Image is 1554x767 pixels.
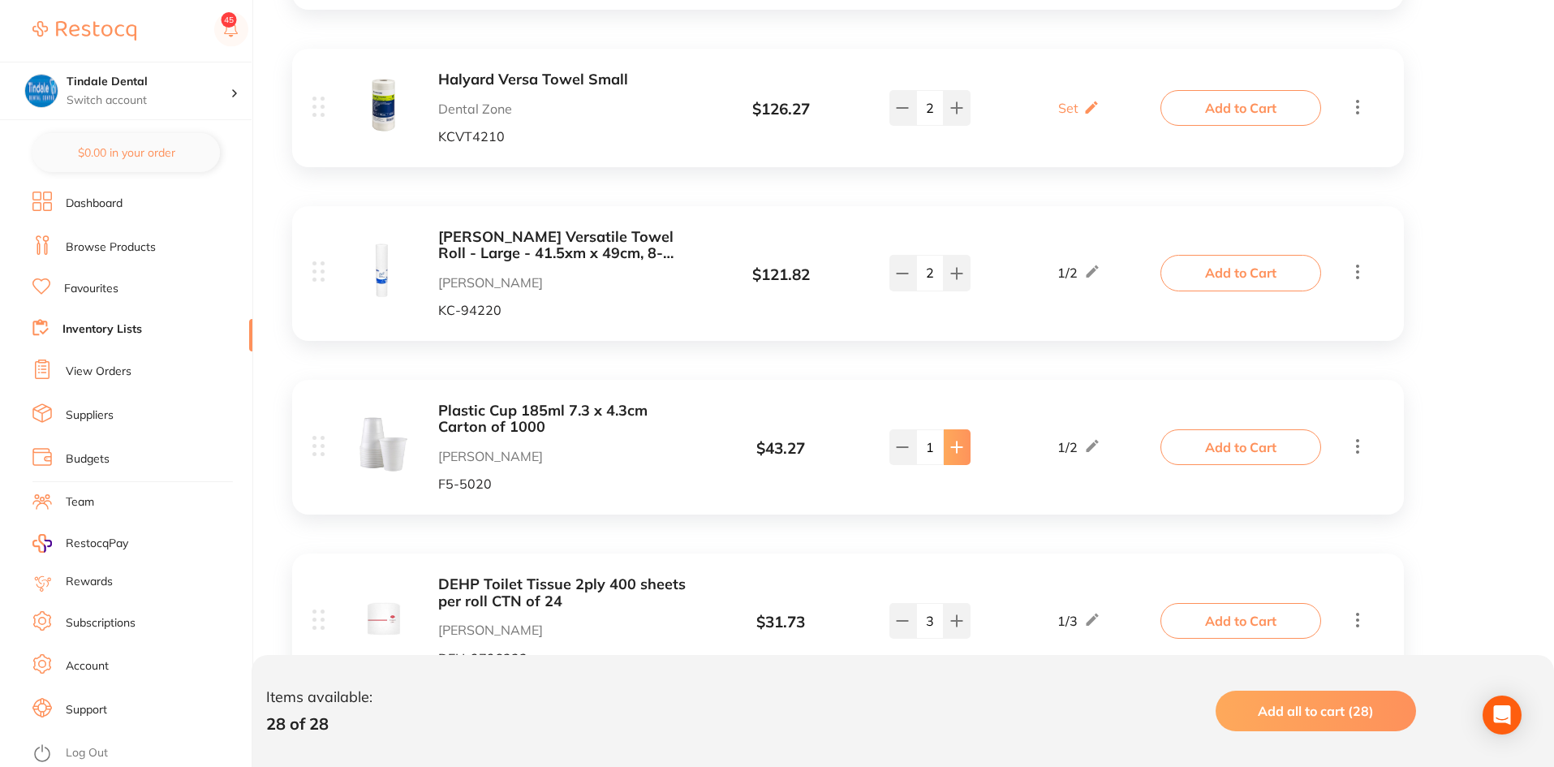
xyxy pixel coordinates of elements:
[62,321,142,338] a: Inventory Lists
[67,93,230,109] p: Switch account
[1160,603,1321,639] button: Add to Cart
[355,416,412,473] img: anBn
[438,275,695,290] p: [PERSON_NAME]
[32,534,52,553] img: RestocqPay
[438,101,695,116] p: Dental Zone
[292,206,1404,341] div: [PERSON_NAME] Versatile Towel Roll - Large - 41.5xm x 49cm, 8-Pack [PERSON_NAME] KC-94220 $121.82...
[438,476,695,491] p: F5-5020
[355,589,412,647] img: Nzk2MjIyLmpwZw
[66,658,109,674] a: Account
[438,403,695,436] button: Plastic Cup 185ml 7.3 x 4.3cm Carton of 1000
[66,574,113,590] a: Rewards
[438,303,695,317] p: KC-94220
[438,449,695,463] p: [PERSON_NAME]
[1258,703,1374,719] span: Add all to cart (28)
[292,49,1404,166] div: Halyard Versa Towel Small Dental Zone KCVT4210 $126.27 Set Add to Cart
[32,534,128,553] a: RestocqPay
[266,714,372,733] p: 28 of 28
[695,614,866,631] div: $ 31.73
[292,554,1404,688] div: DEHP Toilet Tissue 2ply 400 sheets per roll CTN of 24 [PERSON_NAME] DEH-9796222 $31.73 1/3Add to ...
[1216,691,1416,731] button: Add all to cart (28)
[1057,611,1100,631] div: 1 / 3
[292,380,1404,515] div: Plastic Cup 185ml 7.3 x 4.3cm Carton of 1000 [PERSON_NAME] F5-5020 $43.27 1/2Add to Cart
[66,536,128,552] span: RestocqPay
[1058,101,1078,115] p: Set
[355,76,412,134] img: cGVn
[438,71,695,88] button: Halyard Versa Towel Small
[1483,696,1522,735] div: Open Intercom Messenger
[438,651,695,666] p: DEH-9796222
[66,494,94,511] a: Team
[1160,255,1321,291] button: Add to Cart
[438,623,695,637] p: [PERSON_NAME]
[438,129,695,144] p: KCVT4210
[438,576,695,610] button: DEHP Toilet Tissue 2ply 400 sheets per roll CTN of 24
[66,196,123,212] a: Dashboard
[266,689,372,706] p: Items available:
[695,101,866,118] div: $ 126.27
[25,75,58,107] img: Tindale Dental
[1160,90,1321,126] button: Add to Cart
[438,229,695,262] button: [PERSON_NAME] Versatile Towel Roll - Large - 41.5xm x 49cm, 8-Pack
[355,242,412,299] img: LmpwZw
[66,615,136,631] a: Subscriptions
[32,133,220,172] button: $0.00 in your order
[1057,437,1100,457] div: 1 / 2
[67,74,230,90] h4: Tindale Dental
[64,281,118,297] a: Favourites
[66,407,114,424] a: Suppliers
[66,745,108,761] a: Log Out
[695,266,866,284] div: $ 121.82
[66,364,131,380] a: View Orders
[66,702,107,718] a: Support
[695,440,866,458] div: $ 43.27
[32,741,248,767] button: Log Out
[1057,263,1100,282] div: 1 / 2
[32,21,136,41] img: Restocq Logo
[66,239,156,256] a: Browse Products
[32,12,136,50] a: Restocq Logo
[66,451,110,468] a: Budgets
[1160,429,1321,465] button: Add to Cart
